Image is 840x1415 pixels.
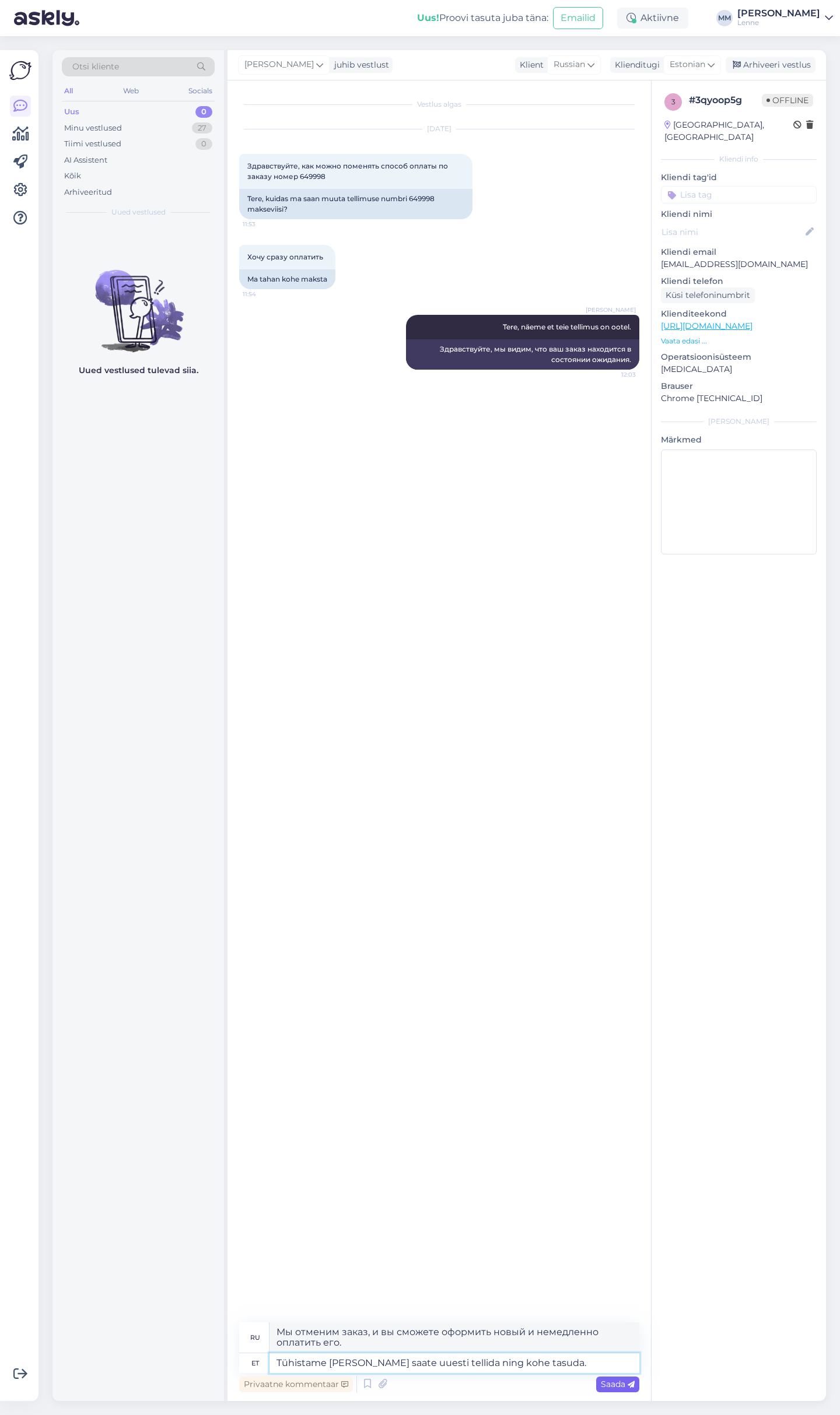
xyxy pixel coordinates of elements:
span: Tere, näeme et teie tellimus on ootel. [503,322,631,331]
div: All [62,83,75,99]
div: ru [250,1328,260,1347]
div: Tiimi vestlused [64,138,121,150]
span: Estonian [670,58,705,71]
div: Küsi telefoninumbrit [661,287,755,303]
div: Arhiveeri vestlus [726,57,815,73]
div: [DATE] [239,124,639,134]
span: [PERSON_NAME] [244,58,314,71]
div: Uus [64,106,79,118]
div: [GEOGRAPHIC_DATA], [GEOGRAPHIC_DATA] [664,119,793,143]
div: Privaatne kommentaar [239,1377,353,1392]
p: Kliendi tag'id [661,171,817,184]
textarea: Мы отменим заказ, и вы сможете оформить новый и немедленно оплатить его. [269,1322,639,1353]
div: Minu vestlused [64,122,122,134]
div: Klienditugi [610,59,660,71]
span: Хочу сразу оплатить [247,252,323,261]
div: Tere, kuidas ma saan muuta tellimuse numbri 649998 makseviisi? [239,189,473,219]
span: Otsi kliente [72,61,119,73]
p: Kliendi telefon [661,275,817,287]
div: [PERSON_NAME] [737,9,820,18]
span: Saada [601,1379,635,1389]
span: Uued vestlused [111,207,166,217]
span: Здравствуйте, как можно поменять способ оплаты по заказу номер 649998 [247,161,450,181]
div: Здравствуйте, мы видим, что ваш заказ находится в состоянии ожидания. [406,339,639,370]
p: Brauser [661,380,817,392]
div: Socials [186,83,215,99]
p: Klienditeekond [661,308,817,320]
div: 0 [195,106,212,118]
div: et [251,1353,259,1373]
b: Uus! [417,12,439,23]
a: [PERSON_NAME]Lenne [737,9,833,27]
div: [PERSON_NAME] [661,416,817,427]
textarea: Tühistame [PERSON_NAME] saate uuesti tellida ning kohe tasuda. [269,1353,639,1373]
span: 3 [671,97,675,106]
div: Arhiveeritud [64,187,112,198]
p: Kliendi nimi [661,208,817,220]
span: 11:54 [243,290,286,299]
img: Askly Logo [9,59,32,82]
p: Chrome [TECHNICAL_ID] [661,392,817,405]
div: # 3qyoop5g [689,93,762,107]
p: [MEDICAL_DATA] [661,363,817,375]
span: Russian [554,58,585,71]
p: Uued vestlused tulevad siia. [79,364,198,377]
span: 12:03 [592,370,636,379]
p: Vaata edasi ... [661,336,817,346]
div: juhib vestlust [330,59,389,71]
div: MM [716,10,733,26]
span: 11:53 [243,220,286,229]
span: Offline [762,94,813,107]
p: [EMAIL_ADDRESS][DOMAIN_NAME] [661,258,817,271]
div: Kliendi info [661,154,817,164]
input: Lisa tag [661,186,817,203]
input: Lisa nimi [661,226,803,238]
div: Aktiivne [617,8,688,29]
p: Kliendi email [661,246,817,258]
p: Operatsioonisüsteem [661,351,817,363]
span: [PERSON_NAME] [586,306,636,314]
div: Kõik [64,170,81,182]
p: Märkmed [661,434,817,446]
div: 27 [192,122,212,134]
div: Ma tahan kohe maksta [239,269,335,289]
div: 0 [195,138,212,150]
div: AI Assistent [64,155,107,166]
a: [URL][DOMAIN_NAME] [661,321,752,331]
div: Proovi tasuta juba täna: [417,11,548,25]
div: Web [121,83,141,99]
img: No chats [52,249,224,354]
div: Klient [515,59,544,71]
button: Emailid [553,7,603,29]
div: Lenne [737,18,820,27]
div: Vestlus algas [239,99,639,110]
